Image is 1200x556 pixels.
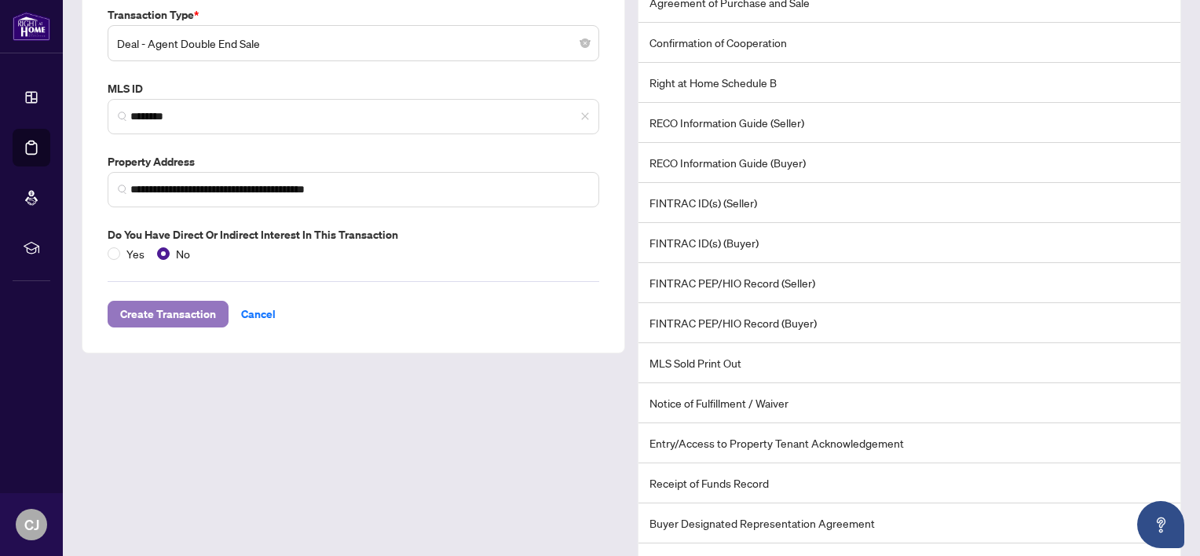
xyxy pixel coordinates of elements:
[1137,501,1184,548] button: Open asap
[638,143,1180,183] li: RECO Information Guide (Buyer)
[638,463,1180,503] li: Receipt of Funds Record
[638,103,1180,143] li: RECO Information Guide (Seller)
[638,383,1180,423] li: Notice of Fulfillment / Waiver
[120,245,151,262] span: Yes
[638,23,1180,63] li: Confirmation of Cooperation
[638,223,1180,263] li: FINTRAC ID(s) (Buyer)
[120,302,216,327] span: Create Transaction
[638,303,1180,343] li: FINTRAC PEP/HIO Record (Buyer)
[108,6,599,24] label: Transaction Type
[108,153,599,170] label: Property Address
[638,503,1180,543] li: Buyer Designated Representation Agreement
[638,183,1180,223] li: FINTRAC ID(s) (Seller)
[117,28,590,58] span: Deal - Agent Double End Sale
[108,226,599,243] label: Do you have direct or indirect interest in this transaction
[170,245,196,262] span: No
[638,343,1180,383] li: MLS Sold Print Out
[13,12,50,41] img: logo
[241,302,276,327] span: Cancel
[638,263,1180,303] li: FINTRAC PEP/HIO Record (Seller)
[24,514,39,536] span: CJ
[580,112,590,121] span: close
[580,38,590,48] span: close-circle
[108,301,229,327] button: Create Transaction
[229,301,288,327] button: Cancel
[118,112,127,121] img: search_icon
[638,423,1180,463] li: Entry/Access to Property Tenant Acknowledgement
[638,63,1180,103] li: Right at Home Schedule B
[118,185,127,194] img: search_icon
[108,80,599,97] label: MLS ID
